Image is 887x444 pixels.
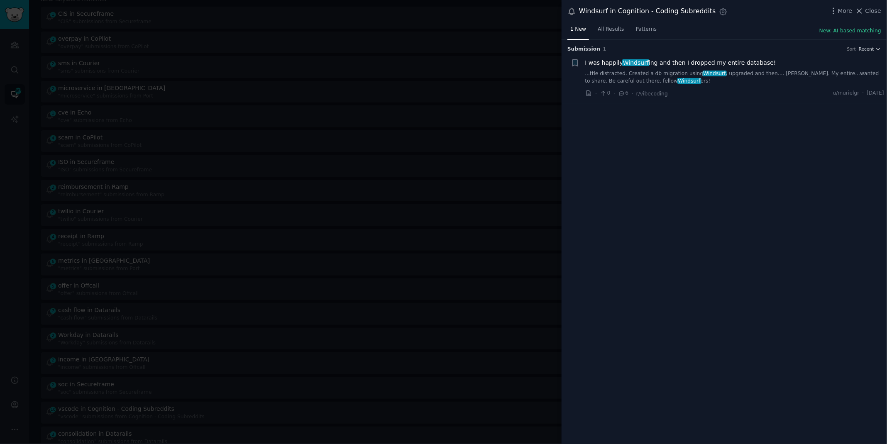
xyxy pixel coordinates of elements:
[598,26,624,33] span: All Results
[847,46,856,52] div: Sort
[703,71,727,76] span: Windsurf
[632,89,633,98] span: ·
[579,6,716,17] div: Windsurf in Cognition - Coding Subreddits
[855,7,881,15] button: Close
[622,59,650,66] span: Windsurf
[863,90,864,97] span: ·
[833,90,860,97] span: u/murielgr
[618,90,628,97] span: 6
[600,90,610,97] span: 0
[867,90,884,97] span: [DATE]
[859,46,881,52] button: Recent
[585,59,776,67] span: I was happily ing and then I dropped my entire database!
[595,23,627,40] a: All Results
[613,89,615,98] span: ·
[636,26,657,33] span: Patterns
[585,59,776,67] a: I was happilyWindsurfing and then I dropped my entire database!
[570,26,586,33] span: 1 New
[859,46,874,52] span: Recent
[819,27,881,35] button: New: AI-based matching
[585,70,885,85] a: ...ttle distracted. Created a db migration usingWindsurf, upgraded and then.... [PERSON_NAME]. My...
[595,89,597,98] span: ·
[567,23,589,40] a: 1 New
[865,7,881,15] span: Close
[829,7,853,15] button: More
[603,46,606,51] span: 1
[838,7,853,15] span: More
[677,78,701,84] span: Windsurf
[567,46,600,53] span: Submission
[633,23,660,40] a: Patterns
[636,91,668,97] span: r/vibecoding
